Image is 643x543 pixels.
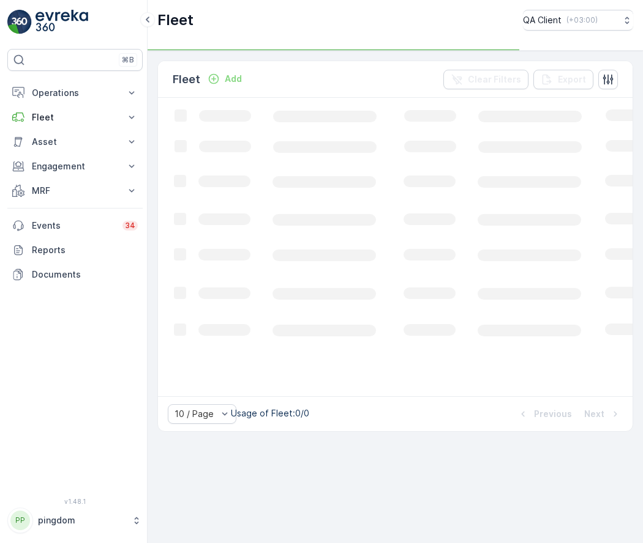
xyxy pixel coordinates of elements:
[7,213,143,238] a: Events34
[584,408,604,420] p: Next
[7,238,143,262] a: Reports
[225,73,242,85] p: Add
[32,220,115,232] p: Events
[173,71,200,88] p: Fleet
[468,73,521,86] p: Clear Filters
[32,244,138,256] p: Reports
[7,262,143,287] a: Documents
[558,73,586,86] p: Export
[7,498,143,505] span: v 1.48.1
[7,508,143,533] button: PPpingdom
[32,185,118,197] p: MRF
[534,408,572,420] p: Previous
[32,160,118,172] p: Engagement
[10,511,30,530] div: PP
[32,268,138,281] p: Documents
[523,14,562,26] p: QA Client
[7,179,143,203] button: MRF
[7,81,143,105] button: Operations
[157,10,194,30] p: Fleet
[566,15,598,25] p: ( +03:00 )
[516,407,573,421] button: Previous
[523,10,633,31] button: QA Client(+03:00)
[443,70,528,89] button: Clear Filters
[32,111,118,124] p: Fleet
[7,130,143,154] button: Asset
[7,105,143,130] button: Fleet
[36,10,88,34] img: logo_light-DOdMpM7g.png
[38,514,126,526] p: pingdom
[122,55,134,65] p: ⌘B
[32,87,118,99] p: Operations
[583,407,623,421] button: Next
[7,154,143,179] button: Engagement
[32,136,118,148] p: Asset
[231,407,309,419] p: Usage of Fleet : 0/0
[7,10,32,34] img: logo
[533,70,593,89] button: Export
[203,72,247,86] button: Add
[125,221,135,231] p: 34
